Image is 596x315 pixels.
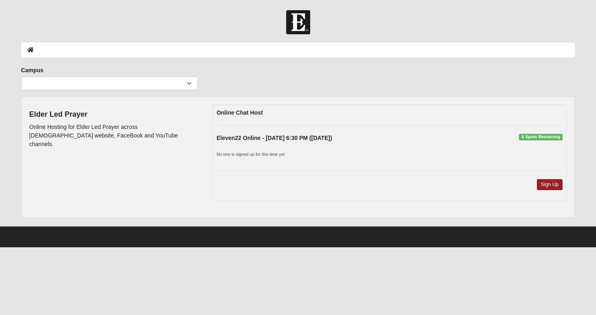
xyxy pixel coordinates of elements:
label: Campus [21,66,44,74]
strong: Eleven22 Online - [DATE] 6:30 PM ([DATE]) [216,135,332,141]
small: No one is signed up for this time yet. [216,152,286,157]
h4: Elder Led Prayer [29,110,201,119]
img: Church of Eleven22 Logo [286,10,310,34]
span: 6 Spots Remaining [519,134,563,140]
p: Online Hosting for Elder Led Prayer across [DEMOGRAPHIC_DATA] website, FaceBook and YouTube chann... [29,123,201,149]
strong: Online Chat Host [216,109,263,116]
a: Sign Up [537,179,563,190]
